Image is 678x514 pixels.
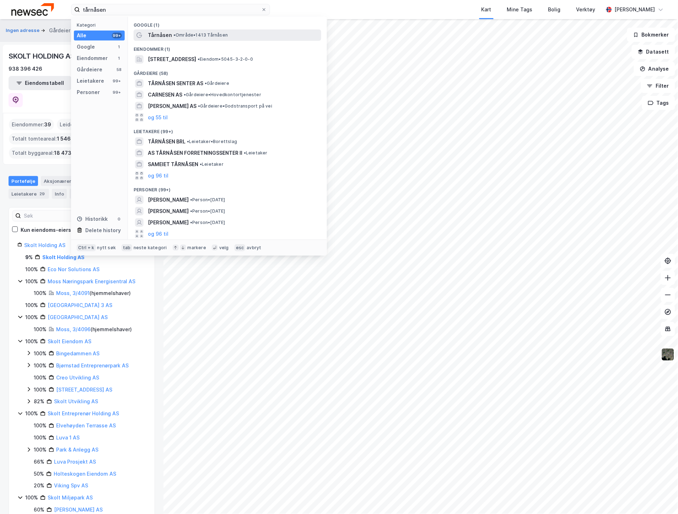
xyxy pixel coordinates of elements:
div: 100% [25,410,38,418]
div: Portefølje [9,176,38,186]
button: Filter [641,79,675,93]
span: Leietaker • Borettslag [187,139,237,144]
div: Leietakere (99+) [128,123,327,136]
div: 100% [25,277,38,286]
input: Søk [21,210,99,221]
div: 50% [34,470,44,479]
button: Datasett [632,45,675,59]
div: 100% [34,373,47,382]
span: Gårdeiere • Godstransport på vei [198,103,272,109]
div: Leietakere [9,189,49,199]
span: CARNESEN AS [148,91,182,99]
div: Alle [77,31,86,40]
span: [STREET_ADDRESS] [148,55,196,64]
div: Ctrl + k [77,244,96,251]
div: 99+ [112,78,122,84]
span: 1 546 637 ㎡ [57,135,88,143]
span: Person • [DATE] [190,208,225,214]
div: 0 [116,216,122,222]
span: • [198,56,200,62]
span: • [190,208,192,214]
button: Ingen adresse [6,27,41,34]
a: Bjørnstad Entreprenørpark AS [56,362,129,368]
div: Leietakere [77,77,104,85]
div: 100% [34,385,47,394]
a: Luva Prosjekt AS [54,459,96,465]
div: 66% [34,458,44,466]
span: Eiendom • 5045-3-2-0-0 [198,56,253,62]
div: Verktøy [576,5,596,14]
iframe: Chat Widget [642,480,678,514]
a: Moss, 3/4091 [56,290,90,296]
div: 82% [34,398,44,406]
span: Leietaker [244,150,268,156]
div: velg [219,245,229,251]
div: Info [52,189,67,199]
span: Tårnåsen [148,31,172,39]
div: 100% [34,325,47,334]
span: AS TÅRNÅSEN FORRETNINGSSENTER II [148,149,242,157]
a: [GEOGRAPHIC_DATA] 3 AS [48,302,112,308]
button: og 96 til [148,230,168,238]
div: 1 [116,55,122,61]
div: Delete history [85,226,121,235]
span: • [187,139,189,144]
input: Søk på adresse, matrikkel, gårdeiere, leietakere eller personer [80,4,261,15]
span: • [190,220,192,225]
span: • [244,150,246,155]
button: Tags [642,96,675,110]
span: • [190,197,192,202]
div: 100% [25,265,38,274]
div: Mine Tags [507,5,533,14]
span: TÅRNÅSEN SENTER AS [148,79,203,88]
a: Luva 1 AS [56,435,80,441]
span: [PERSON_NAME] [148,196,189,204]
button: Analyse [634,62,675,76]
a: Moss Næringspark Energisentral AS [48,278,135,284]
div: neste kategori [134,245,167,251]
div: 100% [34,361,47,370]
span: • [173,32,176,38]
a: Holteskogen Eiendom AS [54,471,116,477]
img: newsec-logo.f6e21ccffca1b3a03d2d.png [11,3,54,16]
div: Gårdeier [49,26,70,35]
a: Bingedammen AS [56,350,99,356]
span: • [200,162,202,167]
span: [PERSON_NAME] [148,207,189,215]
div: Eiendommer : [9,119,54,130]
a: Park & Anlegg AS [56,447,98,453]
a: Skolt Eiendom AS [48,338,91,344]
span: • [198,103,200,109]
div: Eiendommer (1) [128,41,327,54]
div: Google (1) [128,17,327,29]
span: Område • 1413 Tårnåsen [173,32,228,38]
a: Skolt Holding AS [24,242,65,248]
div: 58 [116,67,122,72]
div: 100% [25,337,38,346]
div: Historikk [77,215,108,223]
div: Gårdeiere [77,65,102,74]
span: [PERSON_NAME] AS [148,102,197,110]
div: 99+ [112,33,122,38]
div: 100% [25,301,38,310]
a: Elvehøyden Terrasse AS [56,423,116,429]
div: Personer [77,88,100,97]
div: Bolig [548,5,561,14]
div: tab [122,244,132,251]
div: Aksjonærer [41,176,74,186]
div: 100% [25,494,38,502]
div: Totalt tomteareal : [9,133,91,144]
span: [PERSON_NAME] [148,218,189,227]
div: 938 396 426 [9,65,42,73]
div: 29 [38,190,46,197]
a: Skolt Miljøpark AS [48,495,93,501]
a: Creo Utvikling AS [56,374,99,381]
div: 1 [116,44,122,50]
div: 100% [34,434,47,442]
div: nytt søk [97,245,116,251]
a: Viking Spv AS [54,483,88,489]
div: 100% [34,446,47,454]
a: Eco Nor Solutions AS [48,266,99,272]
button: Bokmerker [627,28,675,42]
div: Gårdeiere (58) [128,65,327,78]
